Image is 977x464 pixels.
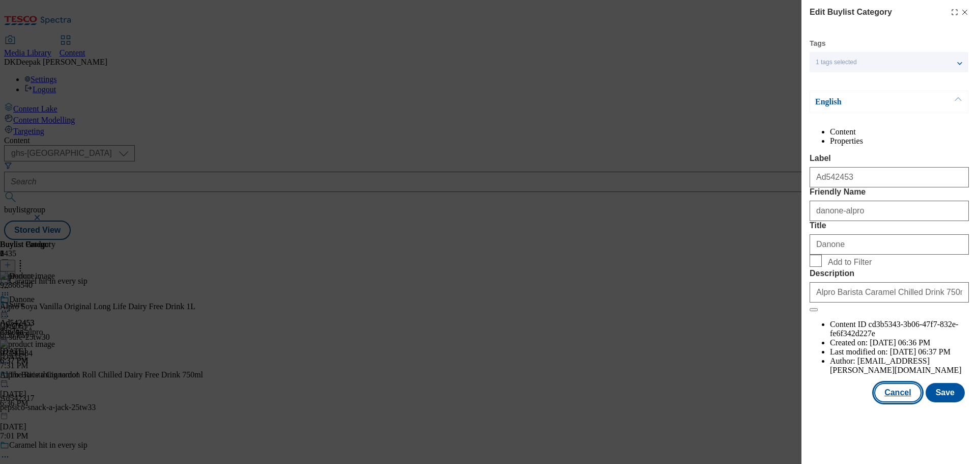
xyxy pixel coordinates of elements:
h4: Edit Buylist Category [810,6,892,18]
button: Save [926,383,965,402]
span: Add to Filter [828,258,872,267]
li: Properties [830,137,969,146]
input: Enter Label [810,167,969,187]
li: Last modified on: [830,347,969,357]
li: Content [830,127,969,137]
input: Enter Title [810,234,969,255]
span: [DATE] 06:37 PM [890,347,951,356]
p: English [815,97,922,107]
input: Enter Description [810,282,969,303]
label: Title [810,221,969,230]
label: Friendly Name [810,187,969,197]
label: Description [810,269,969,278]
input: Enter Friendly Name [810,201,969,221]
span: 1 tags selected [816,59,857,66]
button: 1 tags selected [810,52,968,72]
span: cd3b5343-3b06-47f7-832e-fe6f342d227e [830,320,958,338]
label: Tags [810,41,826,46]
li: Author: [830,357,969,375]
li: Content ID [830,320,969,338]
li: Created on: [830,338,969,347]
span: [DATE] 06:36 PM [870,338,930,347]
span: [EMAIL_ADDRESS][PERSON_NAME][DOMAIN_NAME] [830,357,962,374]
label: Label [810,154,969,163]
button: Cancel [874,383,921,402]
